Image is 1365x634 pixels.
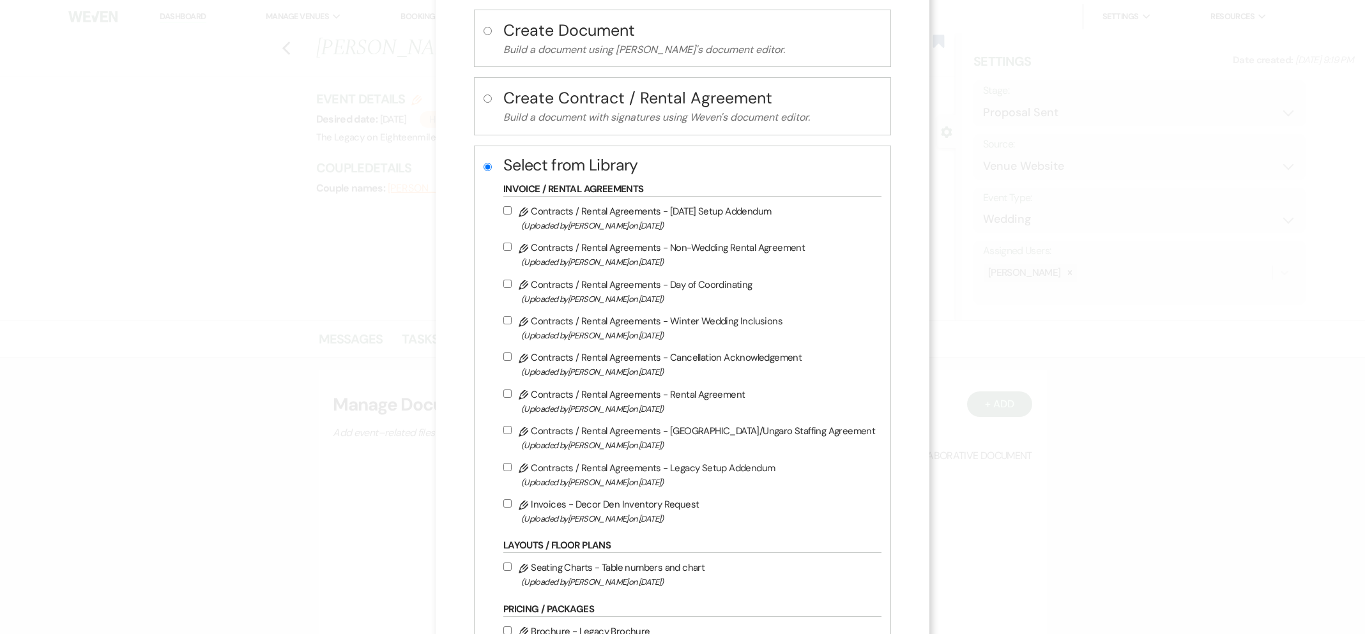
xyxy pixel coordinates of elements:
label: Contracts / Rental Agreements - Non-Wedding Rental Agreement [503,239,875,269]
h6: Invoice / Rental Agreements [503,183,881,197]
label: Contracts / Rental Agreements - [GEOGRAPHIC_DATA]/Ungaro Staffing Agreement [503,423,875,453]
h4: Create Contract / Rental Agreement [503,87,881,109]
input: Contracts / Rental Agreements - Cancellation Acknowledgement(Uploaded by[PERSON_NAME]on [DATE]) [503,352,512,361]
h4: Select from Library [503,154,881,176]
label: Contracts / Rental Agreements - Legacy Setup Addendum [503,460,875,490]
p: Build a document with signatures using Weven's document editor. [503,109,881,126]
input: Contracts / Rental Agreements - Day of Coordinating(Uploaded by[PERSON_NAME]on [DATE]) [503,280,512,288]
span: (Uploaded by [PERSON_NAME] on [DATE] ) [521,328,875,343]
input: Seating Charts - Table numbers and chart(Uploaded by[PERSON_NAME]on [DATE]) [503,562,512,571]
label: Contracts / Rental Agreements - Day of Coordinating [503,276,875,306]
p: Build a document using [PERSON_NAME]'s document editor. [503,42,881,58]
input: Invoices - Decor Den Inventory Request(Uploaded by[PERSON_NAME]on [DATE]) [503,499,512,508]
input: Contracts / Rental Agreements - [DATE] Setup Addendum(Uploaded by[PERSON_NAME]on [DATE]) [503,206,512,215]
input: Contracts / Rental Agreements - [GEOGRAPHIC_DATA]/Ungaro Staffing Agreement(Uploaded by[PERSON_NA... [503,426,512,434]
h6: Layouts / Floor Plans [503,539,881,553]
label: Invoices - Decor Den Inventory Request [503,496,875,526]
span: (Uploaded by [PERSON_NAME] on [DATE] ) [521,438,875,453]
input: Contracts / Rental Agreements - Legacy Setup Addendum(Uploaded by[PERSON_NAME]on [DATE]) [503,463,512,471]
label: Seating Charts - Table numbers and chart [503,559,875,589]
span: (Uploaded by [PERSON_NAME] on [DATE] ) [521,402,875,416]
h6: Pricing / Packages [503,603,881,617]
button: Create DocumentBuild a document using [PERSON_NAME]'s document editor. [503,19,881,58]
button: Create Contract / Rental AgreementBuild a document with signatures using Weven's document editor. [503,87,881,126]
span: (Uploaded by [PERSON_NAME] on [DATE] ) [521,575,875,589]
input: Contracts / Rental Agreements - Winter Wedding Inclusions(Uploaded by[PERSON_NAME]on [DATE]) [503,316,512,324]
label: Contracts / Rental Agreements - [DATE] Setup Addendum [503,203,875,233]
label: Contracts / Rental Agreements - Cancellation Acknowledgement [503,349,875,379]
span: (Uploaded by [PERSON_NAME] on [DATE] ) [521,475,875,490]
h4: Create Document [503,19,881,42]
label: Contracts / Rental Agreements - Winter Wedding Inclusions [503,313,875,343]
span: (Uploaded by [PERSON_NAME] on [DATE] ) [521,218,875,233]
span: (Uploaded by [PERSON_NAME] on [DATE] ) [521,365,875,379]
label: Contracts / Rental Agreements - Rental Agreement [503,386,875,416]
input: Contracts / Rental Agreements - Rental Agreement(Uploaded by[PERSON_NAME]on [DATE]) [503,389,512,398]
span: (Uploaded by [PERSON_NAME] on [DATE] ) [521,511,875,526]
span: (Uploaded by [PERSON_NAME] on [DATE] ) [521,255,875,269]
span: (Uploaded by [PERSON_NAME] on [DATE] ) [521,292,875,306]
input: Contracts / Rental Agreements - Non-Wedding Rental Agreement(Uploaded by[PERSON_NAME]on [DATE]) [503,243,512,251]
